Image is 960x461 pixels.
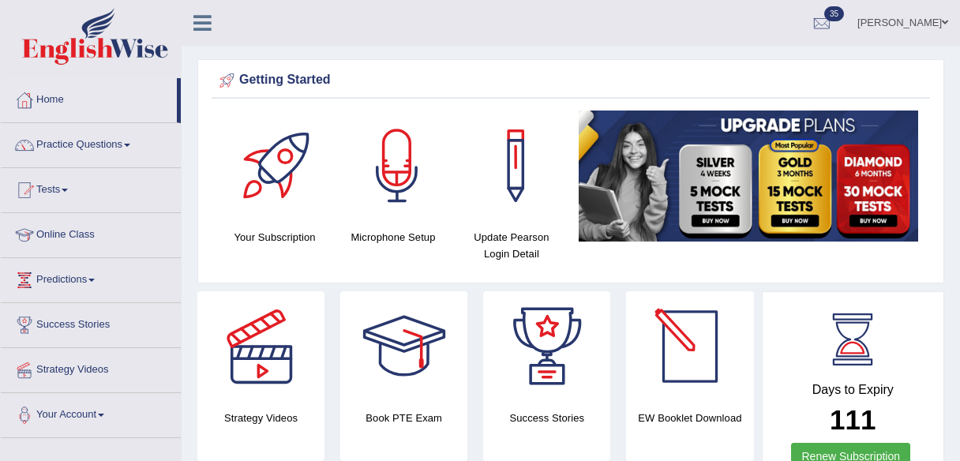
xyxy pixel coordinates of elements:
[460,229,563,262] h4: Update Pearson Login Detail
[579,111,918,242] img: small5.jpg
[626,410,753,426] h4: EW Booklet Download
[1,393,181,433] a: Your Account
[340,410,467,426] h4: Book PTE Exam
[1,348,181,388] a: Strategy Videos
[483,410,610,426] h4: Success Stories
[197,410,324,426] h4: Strategy Videos
[1,168,181,208] a: Tests
[1,213,181,253] a: Online Class
[1,303,181,343] a: Success Stories
[830,404,876,435] b: 111
[216,69,926,92] div: Getting Started
[824,6,844,21] span: 35
[780,383,927,397] h4: Days to Expiry
[223,229,326,245] h4: Your Subscription
[1,258,181,298] a: Predictions
[1,78,177,118] a: Home
[342,229,444,245] h4: Microphone Setup
[1,123,181,163] a: Practice Questions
